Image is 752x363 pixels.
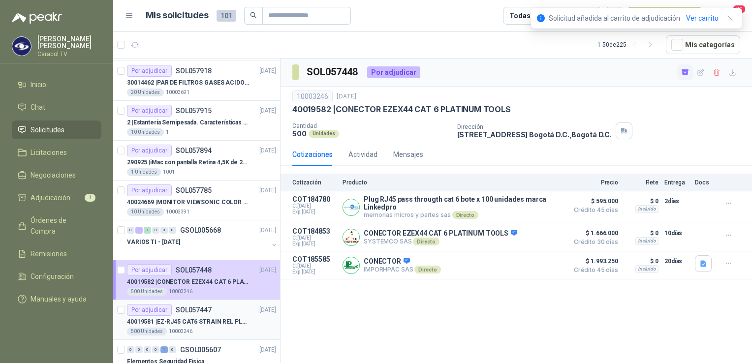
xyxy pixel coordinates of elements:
div: 10003246 [292,91,333,102]
div: Incluido [635,205,658,213]
button: Nueva solicitud [627,7,702,25]
div: Todas [509,10,530,21]
span: info-circle [537,14,545,22]
p: SOL057915 [176,107,212,114]
div: Por adjudicar [367,66,420,78]
p: [STREET_ADDRESS] Bogotá D.C. , Bogotá D.C. [457,130,612,139]
p: SOL057448 [176,267,212,273]
p: Dirección [457,123,612,130]
span: Remisiones [31,248,67,259]
div: 20 Unidades [127,89,164,96]
div: 10 Unidades [127,128,164,136]
a: Solicitudes [12,121,101,139]
p: $ 0 [624,227,658,239]
p: 40019581 | EZ-RJ45 CAT6 STRAIN REL PLATINUM TOOLS [127,317,250,327]
p: 10003691 [166,89,189,96]
a: Adjudicación1 [12,188,101,207]
p: COT184780 [292,195,337,203]
div: Por adjudicar [127,184,172,196]
p: [PERSON_NAME] [PERSON_NAME] [37,35,101,49]
div: Mensajes [393,149,423,160]
div: 10 Unidades [127,208,164,216]
a: Por adjudicarSOL057785[DATE] 40024669 |MONITOR VIEWSONIC COLOR PRO VP2786-4K10 Unidades10003391 [113,181,280,220]
p: 1 [166,128,169,136]
div: 1 Unidades [127,168,161,176]
span: 101 [217,10,236,22]
div: Por adjudicar [127,105,172,117]
span: 1 [85,194,95,202]
a: Por adjudicarSOL057894[DATE] 290925 |iMac con pantalla Retina 4,5K de 24 pulgadas M41 Unidades1001 [113,141,280,181]
div: 1 [135,227,143,234]
span: Exp: [DATE] [292,269,337,275]
p: [DATE] [259,305,276,315]
div: Directo [413,238,439,245]
p: 20 días [664,255,689,267]
a: 0 1 7 0 0 0 GSOL005668[DATE] VARIOS TI - [DATE] [127,224,278,256]
span: Licitaciones [31,147,67,158]
div: Por adjudicar [127,304,172,316]
span: Exp: [DATE] [292,241,337,247]
div: Unidades [309,130,339,138]
div: 0 [152,227,159,234]
span: Exp: [DATE] [292,209,337,215]
p: CONECTOR EZEX44 CAT 6 PLATINUM TOOLS [364,229,517,238]
div: Directo [452,211,478,219]
div: Cotizaciones [292,149,333,160]
p: SOL057447 [176,306,212,313]
span: 20 [732,4,746,14]
img: Company Logo [343,257,359,273]
img: Company Logo [343,229,359,245]
p: [DATE] [259,106,276,116]
span: $ 1.993.250 [569,255,618,267]
div: 0 [152,346,159,353]
span: search [250,12,257,19]
a: Configuración [12,267,101,286]
div: 1 - 50 de 225 [597,37,658,53]
p: Plug RJ45 pass througth cat 6 bote x 100 unidades marca Linkedpro [364,195,563,211]
p: CONECTOR [364,257,441,266]
div: 500 Unidades [127,328,167,335]
h1: Mis solicitudes [146,8,209,23]
span: $ 595.000 [569,195,618,207]
p: 2 días [664,195,689,207]
p: Caracol TV [37,51,101,57]
p: Entrega [664,179,689,186]
p: Precio [569,179,618,186]
p: COT184853 [292,227,337,235]
div: Por adjudicar [127,264,172,276]
div: 0 [127,346,134,353]
p: Docs [695,179,715,186]
div: 500 Unidades [127,288,167,296]
button: Mís categorías [666,35,740,54]
span: Configuración [31,271,74,282]
div: 7 [144,227,151,234]
div: Por adjudicar [127,65,172,77]
p: IMPORHPAC SAS [364,266,441,273]
span: Negociaciones [31,170,76,181]
div: 1 [160,346,168,353]
a: Por adjudicarSOL057447[DATE] 40019581 |EZ-RJ45 CAT6 STRAIN REL PLATINUM TOOLS500 Unidades10003246 [113,300,280,340]
p: 10003391 [166,208,189,216]
a: Órdenes de Compra [12,211,101,241]
a: Ver carrito [686,13,719,24]
div: 0 [135,346,143,353]
span: Órdenes de Compra [31,215,92,237]
p: $ 0 [624,195,658,207]
a: Por adjudicarSOL057448[DATE] 40019582 |CONECTOR EZEX44 CAT 6 PLATINUM TOOLS500 Unidades10003246 [113,260,280,300]
p: [DATE] [259,186,276,195]
span: Chat [31,102,45,113]
span: Crédito 45 días [569,267,618,273]
p: [DATE] [337,92,356,101]
p: [DATE] [259,66,276,76]
p: 10 días [664,227,689,239]
a: Remisiones [12,244,101,263]
p: Solicitud añadida al carrito de adjudicación [549,13,680,24]
a: Por adjudicarSOL057918[DATE] 30014462 |PAR DE FILTROS GASES ACIDOS REF.2096 3M20 Unidades10003691 [113,61,280,101]
div: Incluido [635,237,658,245]
a: Inicio [12,75,101,94]
p: SOL057918 [176,67,212,74]
a: Manuales y ayuda [12,290,101,308]
p: 30014462 | PAR DE FILTROS GASES ACIDOS REF.2096 3M [127,78,250,88]
span: $ 1.666.000 [569,227,618,239]
p: Producto [343,179,563,186]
